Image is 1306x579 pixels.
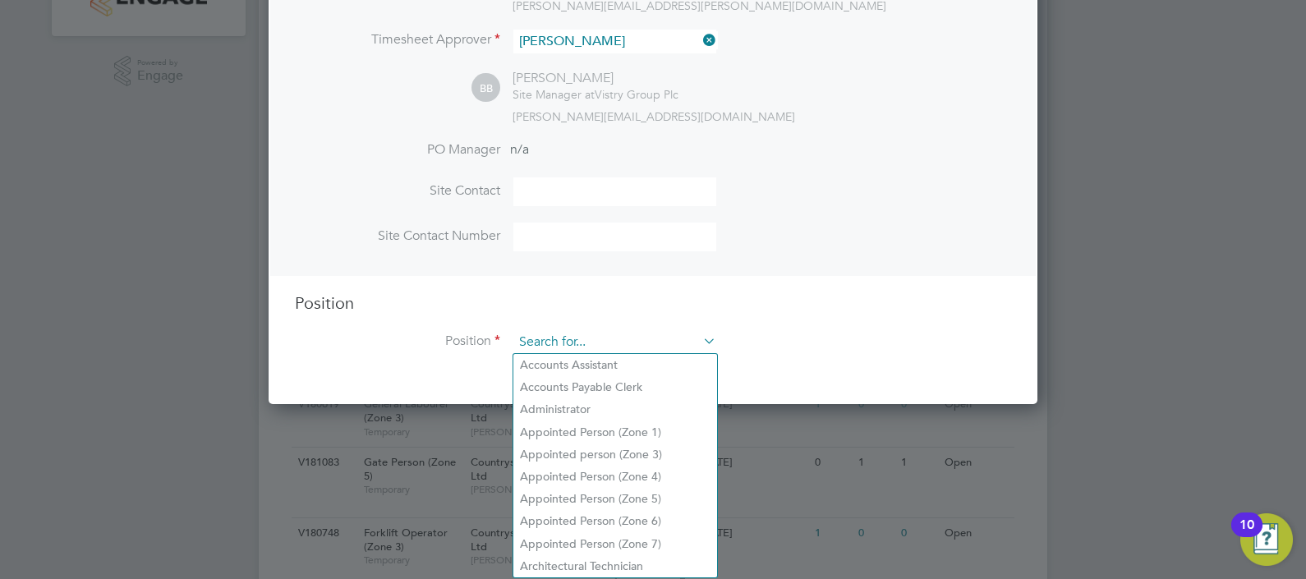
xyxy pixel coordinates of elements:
label: Position [295,333,500,350]
div: 10 [1239,525,1254,546]
li: Appointed person (Zone 3) [513,443,717,466]
span: BB [471,74,500,103]
span: n/a [510,141,529,158]
label: Site Contact [295,182,500,200]
span: [PERSON_NAME][EMAIL_ADDRESS][DOMAIN_NAME] [513,109,795,124]
li: Accounts Assistant [513,354,717,376]
label: Site Contact Number [295,227,500,245]
li: Appointed Person (Zone 1) [513,421,717,443]
li: Accounts Payable Clerk [513,376,717,398]
input: Search for... [513,30,716,53]
button: Open Resource Center, 10 new notifications [1240,513,1293,566]
li: Appointed Person (Zone 5) [513,488,717,510]
div: [PERSON_NAME] [513,70,678,87]
li: Appointed Person (Zone 4) [513,466,717,488]
li: Appointed Person (Zone 7) [513,533,717,555]
li: Appointed Person (Zone 6) [513,510,717,532]
span: Site Manager at [513,87,595,102]
li: Architectural Technician [513,555,717,577]
h3: Position [295,292,1011,314]
label: Timesheet Approver [295,31,500,48]
div: Vistry Group Plc [513,87,678,102]
li: Administrator [513,398,717,420]
input: Search for... [513,330,716,355]
label: PO Manager [295,141,500,159]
